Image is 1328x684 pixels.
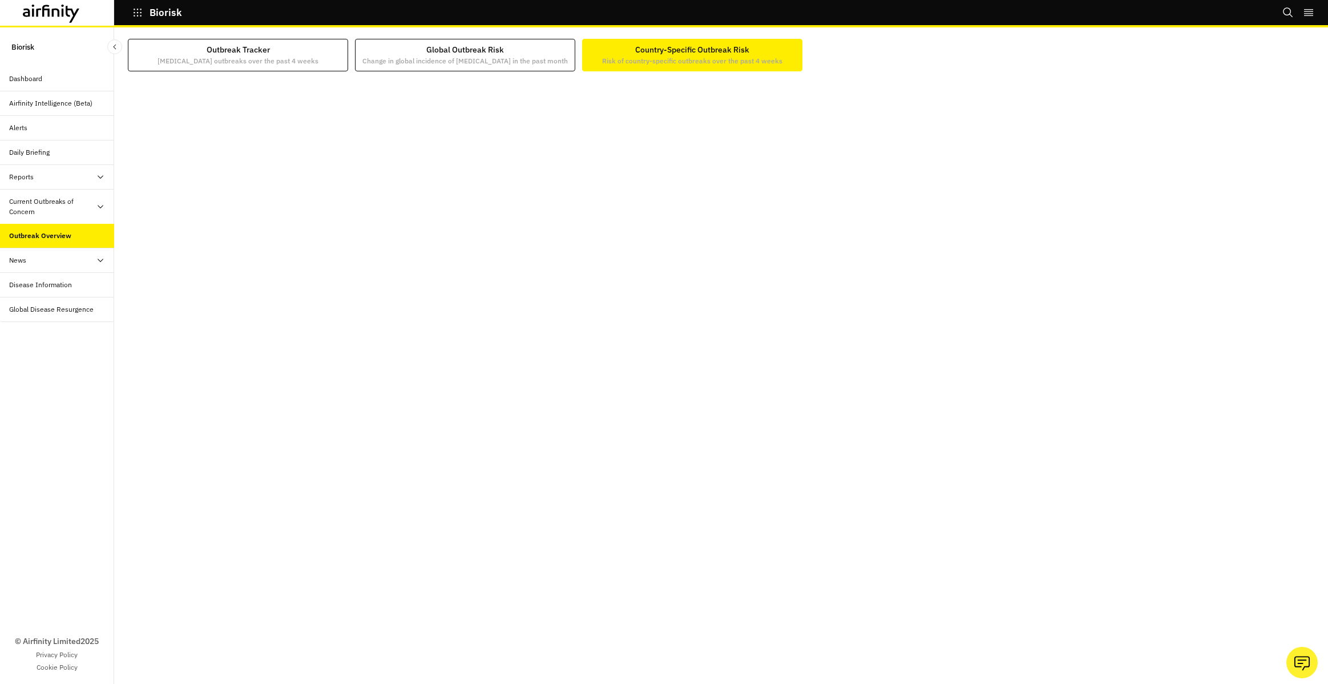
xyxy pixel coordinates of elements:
[11,37,34,58] p: Biorisk
[9,304,94,315] div: Global Disease Resurgence
[15,635,99,647] p: © Airfinity Limited 2025
[1282,3,1294,22] button: Search
[158,44,318,66] div: Outbreak Tracker
[158,56,318,66] p: [MEDICAL_DATA] outbreaks over the past 4 weeks
[9,280,72,290] div: Disease Information
[107,39,122,54] button: Close Sidebar
[9,172,34,182] div: Reports
[9,98,92,108] div: Airfinity Intelligence (Beta)
[9,196,96,217] div: Current Outbreaks of Concern
[602,56,782,66] p: Risk of country-specific outbreaks over the past 4 weeks
[36,650,78,660] a: Privacy Policy
[602,44,782,66] div: Country-Specific Outbreak Risk
[1286,647,1318,678] button: Ask our analysts
[150,7,182,18] p: Biorisk
[132,3,182,22] button: Biorisk
[9,231,71,241] div: Outbreak Overview
[9,147,50,158] div: Daily Briefing
[9,123,27,133] div: Alerts
[362,56,568,66] p: Change in global incidence of [MEDICAL_DATA] in the past month
[362,44,568,66] div: Global Outbreak Risk
[9,74,42,84] div: Dashboard
[37,662,78,673] a: Cookie Policy
[9,255,26,265] div: News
